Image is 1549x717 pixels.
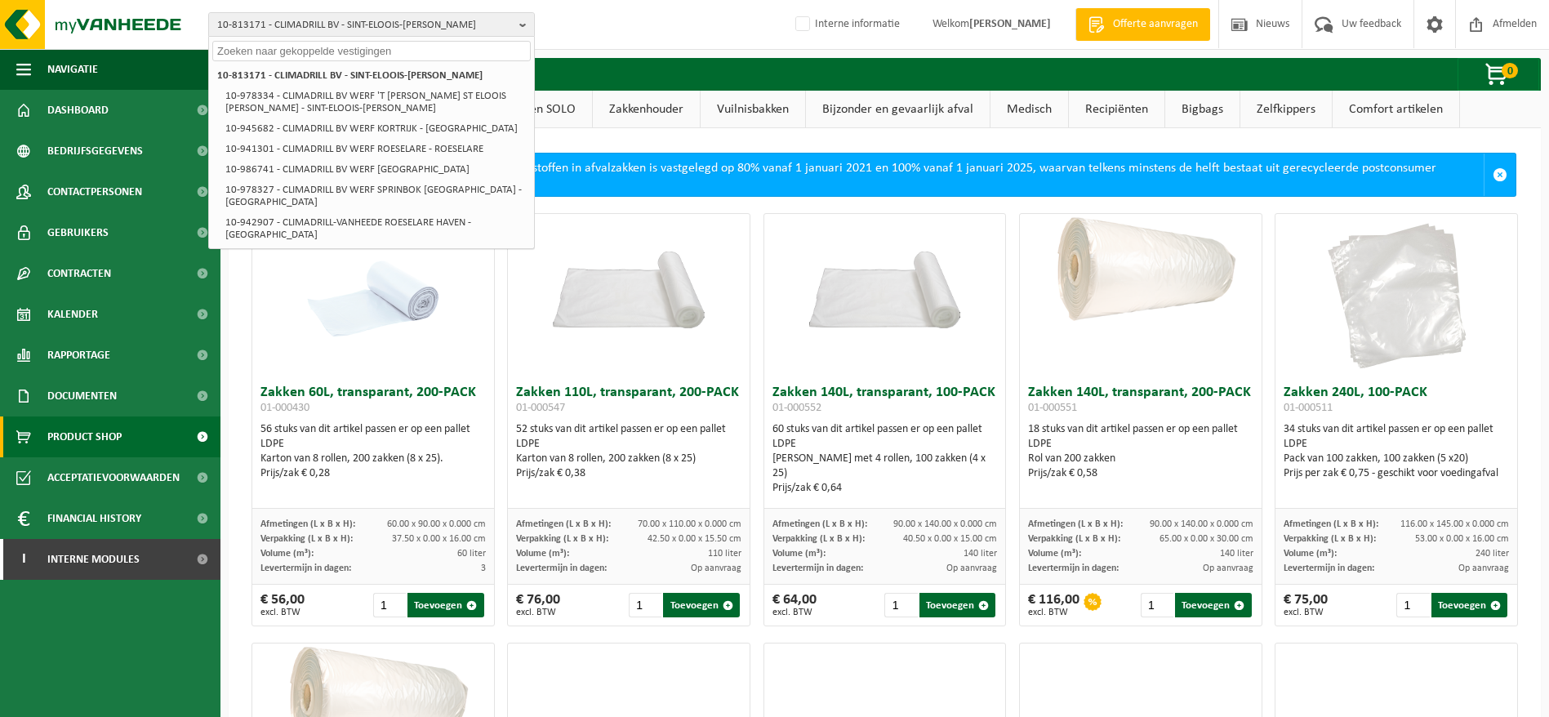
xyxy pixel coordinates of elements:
span: 70.00 x 110.00 x 0.000 cm [638,519,741,529]
span: Verpakking (L x B x H): [1284,534,1376,544]
div: Karton van 8 rollen, 200 zakken (8 x 25). [260,452,486,466]
span: Bedrijfsgegevens [47,131,143,171]
img: 01-000551 [1020,214,1262,335]
span: Afmetingen (L x B x H): [1284,519,1378,529]
div: LDPE [260,437,486,452]
div: 34 stuks van dit artikel passen er op een pallet [1284,422,1509,481]
span: Levertermijn in dagen: [1028,563,1119,573]
img: 01-000552 [764,214,1006,335]
span: Acceptatievoorwaarden [47,457,180,498]
span: Kalender [47,294,98,335]
li: 10-945682 - CLIMADRILL BV WERF KORTRIJK - [GEOGRAPHIC_DATA] [220,118,531,139]
a: Medisch [990,91,1068,128]
div: Het minimaal gehalte aan gerecycleerde kunststoffen in afvalzakken is vastgelegd op 80% vanaf 1 j... [283,154,1484,196]
span: Volume (m³): [1284,549,1337,559]
span: excl. BTW [516,608,560,617]
span: 01-000511 [1284,402,1333,414]
span: 01-000552 [772,402,821,414]
a: Zakken SOLO [490,91,592,128]
a: Sluit melding [1484,154,1516,196]
span: Op aanvraag [946,563,997,573]
span: Verpakking (L x B x H): [772,534,865,544]
span: Financial History [47,498,141,539]
span: Navigatie [47,49,98,90]
div: € 116,00 [1028,593,1079,617]
div: € 75,00 [1284,593,1328,617]
span: excl. BTW [772,608,817,617]
span: Afmetingen (L x B x H): [772,519,867,529]
span: 90.00 x 140.00 x 0.000 cm [1150,519,1253,529]
div: Prijs per zak € 0,75 - geschikt voor voedingafval [1284,466,1509,481]
span: Op aanvraag [1458,563,1509,573]
span: 110 liter [708,549,741,559]
span: 60.00 x 90.00 x 0.000 cm [387,519,486,529]
span: 140 liter [1220,549,1253,559]
li: 10-942907 - CLIMADRILL-VANHEEDE ROESELARE HAVEN - [GEOGRAPHIC_DATA] [220,212,531,245]
span: Verpakking (L x B x H): [260,534,353,544]
input: 1 [1396,593,1429,617]
h3: Zakken 140L, transparant, 200-PACK [1028,385,1253,418]
span: Rapportage [47,335,110,376]
span: Volume (m³): [516,549,569,559]
div: Pack van 100 zakken, 100 zakken (5 x20) [1284,452,1509,466]
span: 140 liter [964,549,997,559]
span: Volume (m³): [260,549,314,559]
span: Offerte aanvragen [1109,16,1202,33]
div: € 76,00 [516,593,560,617]
span: Verpakking (L x B x H): [1028,534,1120,544]
span: Verpakking (L x B x H): [516,534,608,544]
a: Bigbags [1165,91,1240,128]
span: 60 liter [457,549,486,559]
span: 53.00 x 0.00 x 16.00 cm [1415,534,1509,544]
button: 0 [1458,58,1539,91]
span: 0 [1502,63,1518,78]
span: 42.50 x 0.00 x 15.50 cm [648,534,741,544]
span: Product Shop [47,416,122,457]
a: Zelfkippers [1240,91,1332,128]
div: [PERSON_NAME] met 4 rollen, 100 zakken (4 x 25) [772,452,998,481]
div: Prijs/zak € 0,28 [260,466,486,481]
a: Vuilnisbakken [701,91,805,128]
div: 52 stuks van dit artikel passen er op een pallet [516,422,741,481]
div: 56 stuks van dit artikel passen er op een pallet [260,422,486,481]
span: Afmetingen (L x B x H): [516,519,611,529]
button: 10-813171 - CLIMADRILL BV - SINT-ELOOIS-[PERSON_NAME] [208,12,535,37]
button: Toevoegen [1431,593,1507,617]
h3: Zakken 110L, transparant, 200-PACK [516,385,741,418]
span: 116.00 x 145.00 x 0.000 cm [1400,519,1509,529]
input: 1 [884,593,917,617]
label: Interne informatie [792,12,900,37]
div: LDPE [1028,437,1253,452]
span: 65.00 x 0.00 x 30.00 cm [1160,534,1253,544]
span: Levertermijn in dagen: [260,563,351,573]
div: € 64,00 [772,593,817,617]
div: Rol van 200 zakken [1028,452,1253,466]
span: 90.00 x 140.00 x 0.000 cm [893,519,997,529]
li: 10-978327 - CLIMADRILL BV WERF SPRINBOK [GEOGRAPHIC_DATA] - [GEOGRAPHIC_DATA] [220,180,531,212]
span: Contracten [47,253,111,294]
span: 10-813171 - CLIMADRILL BV - SINT-ELOOIS-[PERSON_NAME] [217,13,513,38]
span: Volume (m³): [1028,549,1081,559]
span: 01-000430 [260,402,309,414]
div: Prijs/zak € 0,38 [516,466,741,481]
strong: [PERSON_NAME] [969,18,1051,30]
span: Levertermijn in dagen: [516,563,607,573]
span: Op aanvraag [691,563,741,573]
div: LDPE [1284,437,1509,452]
div: Karton van 8 rollen, 200 zakken (8 x 25) [516,452,741,466]
div: Prijs/zak € 0,64 [772,481,998,496]
span: Volume (m³): [772,549,826,559]
span: Gebruikers [47,212,109,253]
span: I [16,539,31,580]
span: Afmetingen (L x B x H): [260,519,355,529]
span: 01-000547 [516,402,565,414]
button: Toevoegen [407,593,483,617]
span: excl. BTW [1028,608,1079,617]
a: Bijzonder en gevaarlijk afval [806,91,990,128]
h3: Zakken 240L, 100-PACK [1284,385,1509,418]
div: 60 stuks van dit artikel passen er op een pallet [772,422,998,496]
span: Levertermijn in dagen: [1284,563,1374,573]
div: € 56,00 [260,593,305,617]
button: Toevoegen [1175,593,1251,617]
input: Zoeken naar gekoppelde vestigingen [212,41,531,61]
